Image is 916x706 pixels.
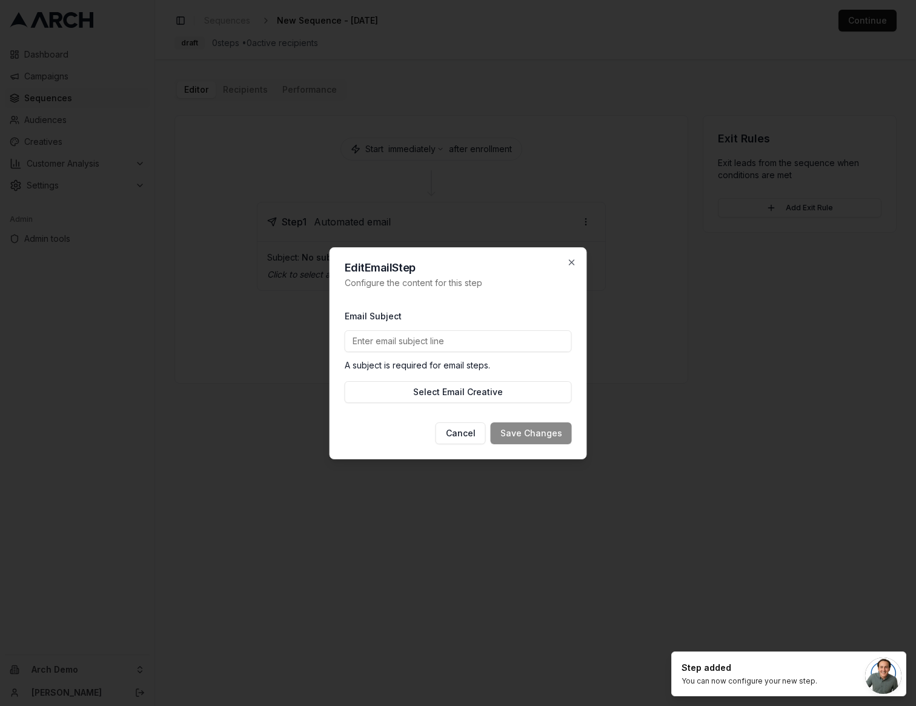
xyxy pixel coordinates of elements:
p: A subject is required for email steps. [345,359,572,371]
button: Cancel [436,422,486,444]
button: Select Email Creative [345,381,572,403]
label: Email Subject [345,311,402,321]
p: Configure the content for this step [345,277,572,289]
h2: Edit Email Step [345,262,572,273]
input: Enter email subject line [345,330,572,352]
